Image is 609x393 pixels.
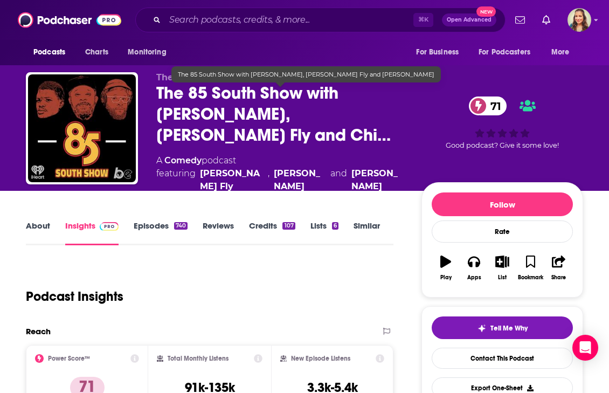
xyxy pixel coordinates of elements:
[26,220,50,245] a: About
[479,45,530,60] span: For Podcasters
[544,42,583,63] button: open menu
[432,348,573,369] a: Contact This Podcast
[421,72,583,174] div: 71Good podcast? Give it some love!
[48,355,90,362] h2: Power Score™
[282,222,295,230] div: 107
[472,42,546,63] button: open menu
[65,220,119,245] a: InsightsPodchaser Pro
[432,192,573,216] button: Follow
[538,11,555,29] a: Show notifications dropdown
[18,10,121,30] img: Podchaser - Follow, Share and Rate Podcasts
[168,355,229,362] h2: Total Monthly Listens
[249,220,295,245] a: Credits107
[488,249,516,287] button: List
[354,220,380,245] a: Similar
[330,167,347,193] span: and
[135,8,506,32] div: Search podcasts, credits, & more...
[28,74,136,182] img: The 85 South Show with Karlous Miller, DC Young Fly and Chico Bean
[568,8,591,32] button: Show profile menu
[332,222,338,230] div: 6
[171,66,441,82] div: The 85 South Show with [PERSON_NAME], [PERSON_NAME] Fly and [PERSON_NAME]
[442,13,496,26] button: Open AdvancedNew
[480,96,507,115] span: 71
[165,11,413,29] input: Search podcasts, credits, & more...
[33,45,65,60] span: Podcasts
[409,42,472,63] button: open menu
[174,222,188,230] div: 740
[134,220,188,245] a: Episodes740
[545,249,573,287] button: Share
[432,249,460,287] button: Play
[460,249,488,287] button: Apps
[274,167,327,193] a: John Whitfield
[78,42,115,63] a: Charts
[490,324,528,333] span: Tell Me Why
[498,274,507,281] div: List
[516,249,544,287] button: Bookmark
[128,45,166,60] span: Monitoring
[568,8,591,32] img: User Profile
[440,274,452,281] div: Play
[469,96,507,115] a: 71
[291,355,350,362] h2: New Episode Listens
[432,220,573,243] div: Rate
[203,220,234,245] a: Reviews
[416,45,459,60] span: For Business
[351,167,404,193] a: Karlous Miller
[467,274,481,281] div: Apps
[100,222,119,231] img: Podchaser Pro
[26,42,79,63] button: open menu
[85,45,108,60] span: Charts
[164,155,202,166] a: Comedy
[446,141,559,149] span: Good podcast? Give it some love!
[120,42,180,63] button: open menu
[568,8,591,32] span: Logged in as adriana.guzman
[200,167,264,193] a: DC Young Fly
[156,167,404,193] span: featuring
[511,11,529,29] a: Show notifications dropdown
[551,45,570,60] span: More
[268,167,269,193] span: ,
[26,288,123,305] h1: Podcast Insights
[156,154,404,193] div: A podcast
[310,220,338,245] a: Lists6
[477,324,486,333] img: tell me why sparkle
[447,17,492,23] span: Open Advanced
[156,72,322,82] span: The Black Effect and iHeartPodcasts
[26,326,51,336] h2: Reach
[476,6,496,17] span: New
[413,13,433,27] span: ⌘ K
[551,274,566,281] div: Share
[572,335,598,361] div: Open Intercom Messenger
[432,316,573,339] button: tell me why sparkleTell Me Why
[518,274,543,281] div: Bookmark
